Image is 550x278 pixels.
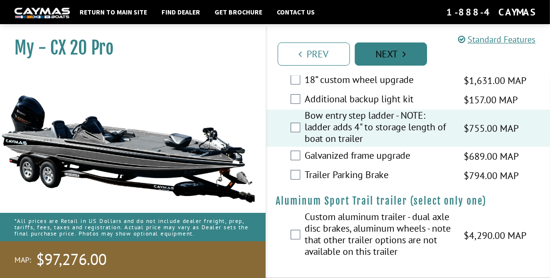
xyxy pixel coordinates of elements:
label: 18” custom wheel upgrade [305,74,452,88]
span: $1,631.00 MAP [464,73,526,88]
label: Bow entry step ladder - NOTE: ladder adds 4" to storage length of boat on trailer [305,110,452,147]
a: Standard Features [458,34,536,45]
a: Return to main site [75,6,152,18]
label: Trailer Parking Brake [305,169,452,183]
span: MAP: [14,255,31,265]
a: Get Brochure [210,6,267,18]
p: *All prices are Retail in US Dollars and do not include dealer freight, prep, tariffs, fees, taxe... [14,213,251,242]
span: $97,276.00 [36,250,107,270]
span: $4,290.00 MAP [464,228,526,243]
label: Additional backup light kit [305,93,452,107]
h1: My - CX 20 Pro [14,37,241,59]
a: Find Dealer [157,6,205,18]
span: $157.00 MAP [464,93,518,107]
label: Galvanized frame upgrade [305,150,452,164]
a: Prev [278,42,350,66]
span: $689.00 MAP [464,149,519,164]
a: Contact Us [272,6,320,18]
label: Custom aluminum trailer - dual axle disc brakes, aluminum wheels - note that other trailer option... [305,211,452,260]
img: white-logo-c9c8dbefe5ff5ceceb0f0178aa75bf4bb51f6bca0971e226c86eb53dfe498488.png [14,8,70,18]
span: $794.00 MAP [464,168,519,183]
span: $755.00 MAP [464,121,519,136]
a: Next [355,42,427,66]
div: 1-888-4CAYMAS [446,6,536,18]
h4: Aluminum Sport Trail trailer (select only one) [276,195,541,207]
